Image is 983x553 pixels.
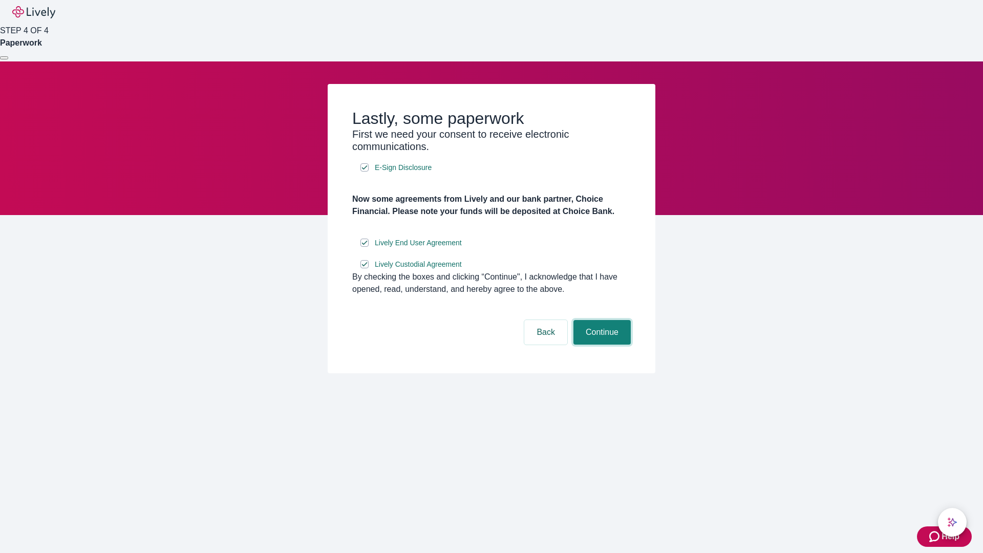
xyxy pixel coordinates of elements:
[12,6,55,18] img: Lively
[352,109,631,128] h2: Lastly, some paperwork
[352,193,631,218] h4: Now some agreements from Lively and our bank partner, Choice Financial. Please note your funds wi...
[373,237,464,249] a: e-sign disclosure document
[375,259,462,270] span: Lively Custodial Agreement
[373,161,434,174] a: e-sign disclosure document
[942,530,959,543] span: Help
[938,508,967,537] button: chat
[375,162,432,173] span: E-Sign Disclosure
[524,320,567,345] button: Back
[929,530,942,543] svg: Zendesk support icon
[573,320,631,345] button: Continue
[352,271,631,295] div: By checking the boxes and clicking “Continue", I acknowledge that I have opened, read, understand...
[917,526,972,547] button: Zendesk support iconHelp
[947,517,957,527] svg: Lively AI Assistant
[375,238,462,248] span: Lively End User Agreement
[352,128,631,153] h3: First we need your consent to receive electronic communications.
[373,258,464,271] a: e-sign disclosure document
